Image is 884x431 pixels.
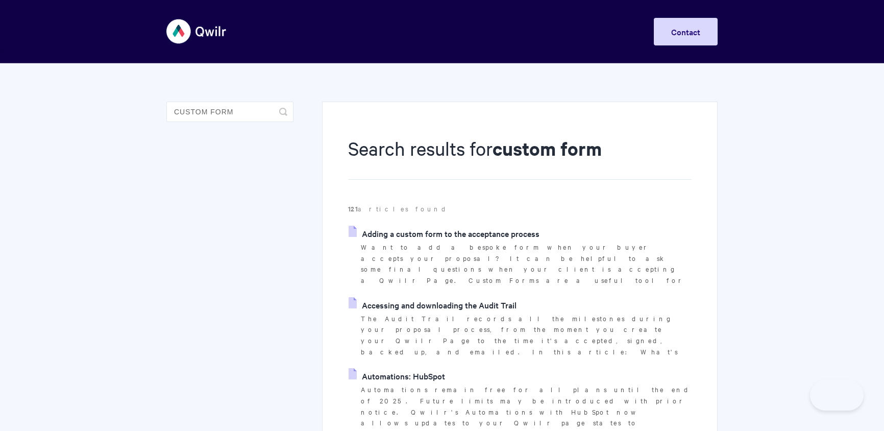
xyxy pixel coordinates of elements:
[349,297,517,313] a: Accessing and downloading the Audit Trail
[810,380,864,411] iframe: Toggle Customer Support
[349,226,539,241] a: Adding a custom form to the acceptance process
[493,136,602,161] strong: custom form
[654,18,718,45] a: Contact
[348,203,692,214] p: articles found
[166,12,227,51] img: Qwilr Help Center
[349,368,445,384] a: Automations: HubSpot
[166,102,293,122] input: Search
[361,242,692,286] p: Want to add a bespoke form when your buyer accepts your proposal? It can be helpful to ask some f...
[361,384,692,428] p: Automations remain free for all plans until the end of 2025. Future limits may be introduced with...
[348,135,692,180] h1: Search results for
[348,204,358,213] strong: 121
[361,313,692,357] p: The Audit Trail records all the milestones during your proposal process, from the moment you crea...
